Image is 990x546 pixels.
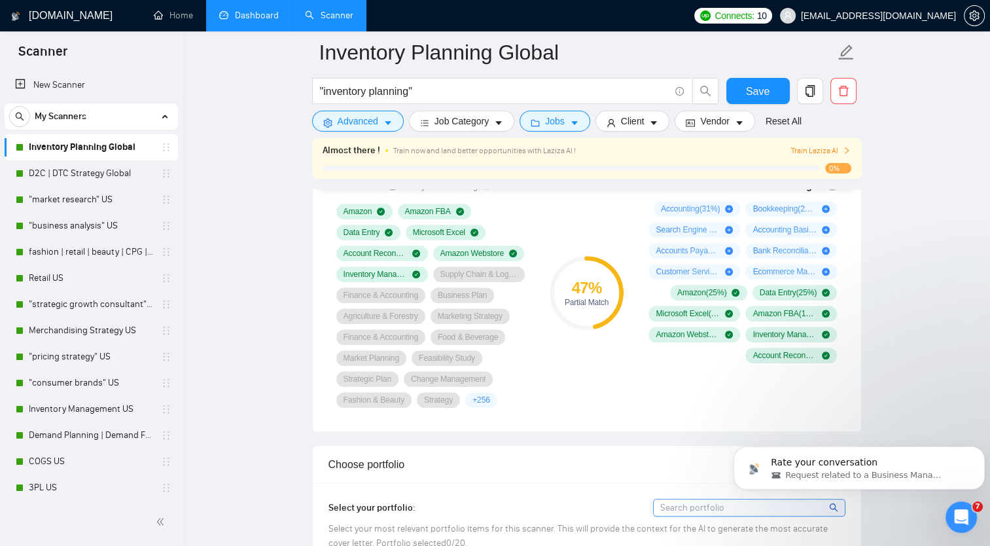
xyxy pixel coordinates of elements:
[752,225,817,235] span: Accounting Basics ( 13 %)
[725,268,733,276] span: plus-circle
[607,118,616,128] span: user
[735,118,744,128] span: caret-down
[656,308,720,319] span: Microsoft Excel ( 25 %)
[424,395,453,405] span: Strategy
[29,213,153,239] a: "business analysis" US
[161,221,171,231] span: holder
[15,72,168,98] a: New Scanner
[156,515,169,528] span: double-left
[305,10,353,21] a: searchScanner
[11,6,20,27] img: logo
[972,501,983,512] span: 7
[161,378,171,388] span: holder
[692,78,718,104] button: search
[822,268,830,276] span: plus-circle
[344,374,391,384] span: Strategic Plan
[161,273,171,283] span: holder
[29,265,153,291] a: Retail US
[752,350,817,361] span: Account Reconciliation ( 13 %)
[725,226,733,234] span: plus-circle
[161,142,171,153] span: holder
[830,78,857,104] button: delete
[161,404,171,414] span: holder
[656,266,720,277] span: Customer Service ( 13 %)
[438,332,498,342] span: Food & Beverage
[752,329,817,340] span: Inventory Management ( 19 %)
[822,289,830,297] span: check-circle
[10,112,29,121] span: search
[656,246,720,256] span: Accounts Payable ( 13 %)
[822,247,830,255] span: plus-circle
[29,160,153,187] a: D2C | DTC Strategy Global
[412,249,420,257] span: check-circle
[383,118,393,128] span: caret-down
[328,502,415,513] span: Select your portfolio:
[964,5,985,26] button: setting
[964,10,985,21] a: setting
[797,78,823,104] button: copy
[161,430,171,441] span: holder
[470,228,478,236] span: check-circle
[411,374,486,384] span: Change Management
[725,205,733,213] span: plus-circle
[409,111,514,132] button: barsJob Categorycaret-down
[790,145,851,157] button: Train Laziza AI
[29,370,153,396] a: "consumer brands" US
[545,114,565,128] span: Jobs
[732,289,739,297] span: check-circle
[434,114,489,128] span: Job Category
[35,103,86,130] span: My Scanners
[336,181,385,191] span: Your Profile
[946,501,977,533] iframe: Intercom live chat
[29,475,153,501] a: 3PL US
[344,311,418,321] span: Agriculture & Forestry
[161,168,171,179] span: holder
[728,419,990,511] iframe: Intercom notifications message
[154,10,193,21] a: homeHome
[440,269,518,280] span: Supply Chain & Logistics
[338,114,378,128] span: Advanced
[531,118,540,128] span: folder
[472,395,490,405] span: + 256
[29,448,153,475] a: COGS US
[413,227,465,238] span: Microsoft Excel
[831,85,856,97] span: delete
[29,187,153,213] a: "market research" US
[29,422,153,448] a: Demand Planning | Demand Forecasting US
[570,118,579,128] span: caret-down
[385,228,393,236] span: check-circle
[595,111,670,132] button: userClientcaret-down
[725,247,733,255] span: plus-circle
[825,163,851,173] span: 0%
[29,396,153,422] a: Inventory Management US
[798,85,822,97] span: copy
[843,147,851,155] span: right
[752,246,817,256] span: Bank Reconciliation ( 13 %)
[5,72,178,98] li: New Scanner
[725,310,733,318] span: check-circle
[320,83,669,100] input: Search Freelance Jobs...
[766,114,802,128] a: Reset All
[323,143,380,158] span: Almost there !
[328,446,845,483] div: Choose portfolio
[677,287,726,298] span: Amazon ( 25 %)
[438,311,503,321] span: Marketing Strategy
[29,134,153,160] a: Inventory Planning Global
[726,78,790,104] button: Save
[344,395,405,405] span: Fashion & Beauty
[725,331,733,338] span: check-circle
[783,11,792,20] span: user
[494,118,503,128] span: caret-down
[675,111,754,132] button: idcardVendorcaret-down
[686,118,695,128] span: idcard
[219,10,279,21] a: dashboardDashboard
[344,332,419,342] span: Finance & Accounting
[161,299,171,310] span: holder
[344,290,419,300] span: Finance & Accounting
[822,226,830,234] span: plus-circle
[822,310,830,318] span: check-circle
[29,239,153,265] a: fashion | retail | beauty | CPG | "consumer goods" US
